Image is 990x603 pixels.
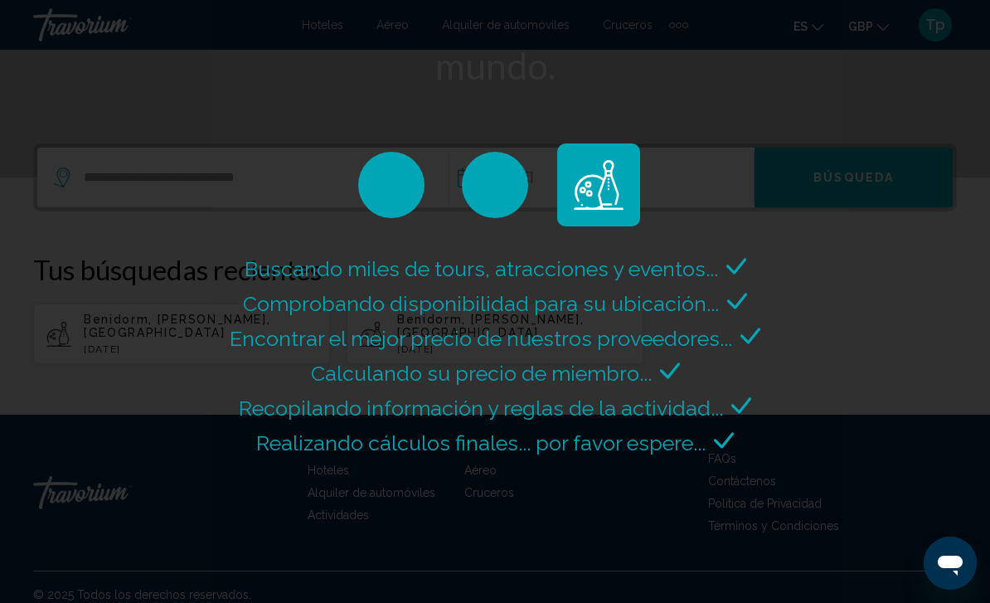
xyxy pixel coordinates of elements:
[230,326,732,351] span: Encontrar el mejor precio de nuestros proveedores...
[311,361,652,386] span: Calculando su precio de miembro...
[245,256,718,281] span: Buscando miles de tours, atracciones y eventos...
[924,537,977,590] iframe: Button to launch messaging window
[239,396,723,421] span: Recopilando información y reglas de la actividad...
[256,430,706,455] span: Realizando cálculos finales... por favor espere...
[243,291,719,316] span: Comprobando disponibilidad para su ubicación...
